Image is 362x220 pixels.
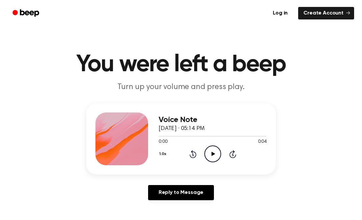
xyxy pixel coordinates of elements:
[159,115,267,124] h3: Voice Note
[159,148,168,160] button: 1.0x
[148,185,214,200] a: Reply to Message
[298,7,354,19] a: Create Account
[8,7,45,20] a: Beep
[159,139,167,145] span: 0:00
[13,53,349,77] h1: You were left a beep
[159,126,205,132] span: [DATE] · 05:14 PM
[258,139,267,145] span: 0:04
[55,82,307,93] p: Turn up your volume and press play.
[266,6,294,21] a: Log in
